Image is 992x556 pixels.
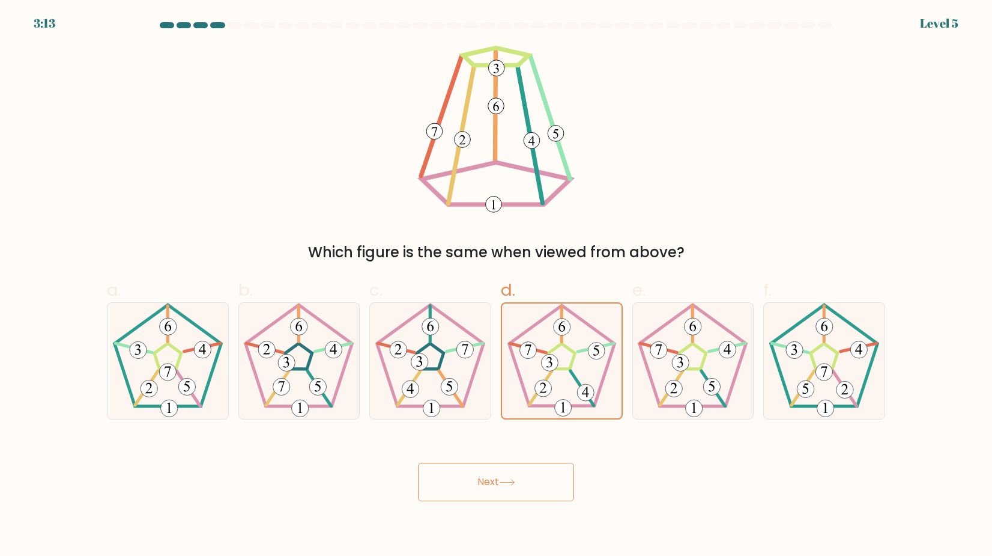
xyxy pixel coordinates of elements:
button: Next [418,463,574,501]
span: e. [632,278,646,302]
div: Level 5 [920,14,958,32]
span: b. [238,278,253,302]
div: Which figure is the same when viewed from above? [114,242,878,263]
span: a. [107,278,121,302]
span: d. [501,278,515,302]
div: 3:13 [34,14,55,32]
span: c. [369,278,383,302]
span: f. [763,278,772,302]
